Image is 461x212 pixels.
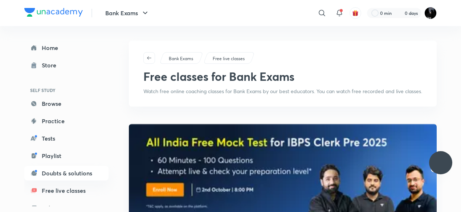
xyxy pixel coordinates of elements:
[352,10,359,16] img: avatar
[24,8,83,18] a: Company Logo
[42,61,61,70] div: Store
[350,7,361,19] button: avatar
[24,183,109,198] a: Free live classes
[212,55,246,62] a: Free live classes
[143,88,422,95] p: Watch free online coaching classes for Bank Exams by our best educators. You can watch free recor...
[24,84,109,96] h6: SELF STUDY
[168,55,195,62] a: Bank Exams
[24,41,109,55] a: Home
[424,7,437,19] img: Mini John
[24,58,109,72] a: Store
[143,70,294,83] h1: Free classes for Bank Exams
[396,9,403,17] img: streak
[24,96,109,111] a: Browse
[169,55,193,62] p: Bank Exams
[24,131,109,146] a: Tests
[101,6,154,20] button: Bank Exams
[24,114,109,128] a: Practice
[24,149,109,163] a: Playlist
[436,158,445,167] img: ttu
[24,166,109,180] a: Doubts & solutions
[213,55,245,62] p: Free live classes
[24,8,83,17] img: Company Logo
